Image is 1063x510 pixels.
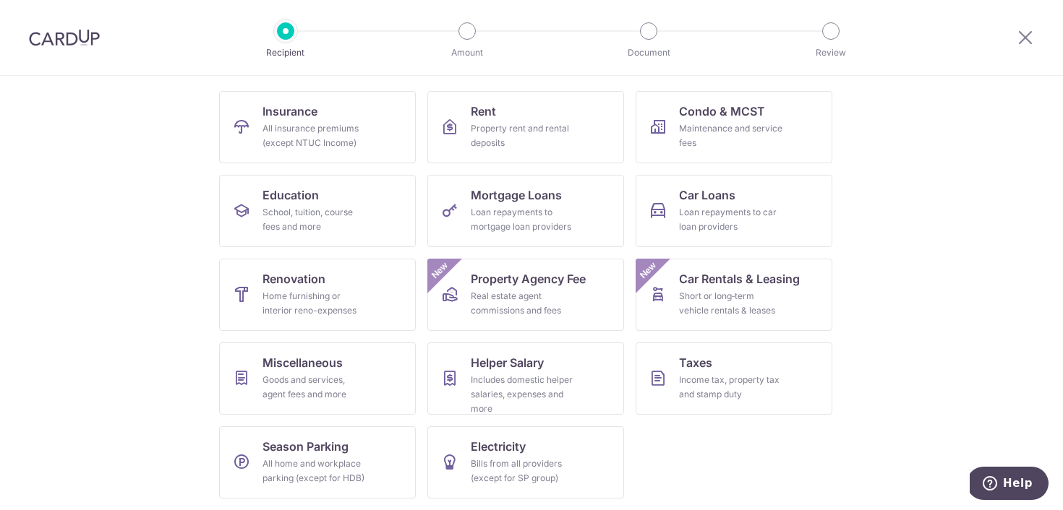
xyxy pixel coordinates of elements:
[219,175,416,247] a: EducationSchool, tuition, course fees and more
[262,354,343,371] span: Miscellaneous
[679,373,783,402] div: Income tax, property tax and stamp duty
[471,103,496,120] span: Rent
[262,289,367,318] div: Home furnishing or interior reno-expenses
[262,186,319,204] span: Education
[262,373,367,402] div: Goods and services, agent fees and more
[471,270,586,288] span: Property Agency Fee
[414,46,521,60] p: Amount
[471,457,575,485] div: Bills from all providers (except for SP group)
[219,426,416,498] a: Season ParkingAll home and workplace parking (except for HDB)
[471,373,575,416] div: Includes domestic helper salaries, expenses and more
[471,186,562,204] span: Mortgage Loans
[679,205,783,234] div: Loan repayments to car loan providers
[262,103,317,120] span: Insurance
[262,438,349,455] span: Season Parking
[232,46,339,60] p: Recipient
[679,186,735,204] span: Car Loans
[471,121,575,150] div: Property rent and rental deposits
[29,29,100,46] img: CardUp
[471,205,575,234] div: Loan repayments to mortgage loan providers
[636,175,832,247] a: Car LoansLoan repayments to car loan providers
[970,467,1049,503] iframe: Opens a widget where you can find more information
[679,289,783,318] div: Short or long‑term vehicle rentals & leases
[636,259,660,282] span: New
[428,259,452,282] span: New
[777,46,884,60] p: Review
[595,46,702,60] p: Document
[679,103,765,120] span: Condo & MCST
[679,354,712,371] span: Taxes
[262,457,367,485] div: All home and workplace parking (except for HDB)
[262,205,367,234] div: School, tuition, course fees and more
[636,259,832,331] a: Car Rentals & LeasingShort or long‑term vehicle rentals & leasesNew
[427,259,624,331] a: Property Agency FeeReal estate agent commissions and feesNew
[262,270,325,288] span: Renovation
[427,426,624,498] a: ElectricityBills from all providers (except for SP group)
[471,289,575,318] div: Real estate agent commissions and fees
[219,342,416,415] a: MiscellaneousGoods and services, agent fees and more
[219,259,416,331] a: RenovationHome furnishing or interior reno-expenses
[679,270,800,288] span: Car Rentals & Leasing
[427,91,624,163] a: RentProperty rent and rental deposits
[427,342,624,415] a: Helper SalaryIncludes domestic helper salaries, expenses and more
[471,354,544,371] span: Helper Salary
[679,121,783,150] div: Maintenance and service fees
[636,91,832,163] a: Condo & MCSTMaintenance and service fees
[262,121,367,150] div: All insurance premiums (except NTUC Income)
[219,91,416,163] a: InsuranceAll insurance premiums (except NTUC Income)
[471,438,526,455] span: Electricity
[636,342,832,415] a: TaxesIncome tax, property tax and stamp duty
[427,175,624,247] a: Mortgage LoansLoan repayments to mortgage loan providers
